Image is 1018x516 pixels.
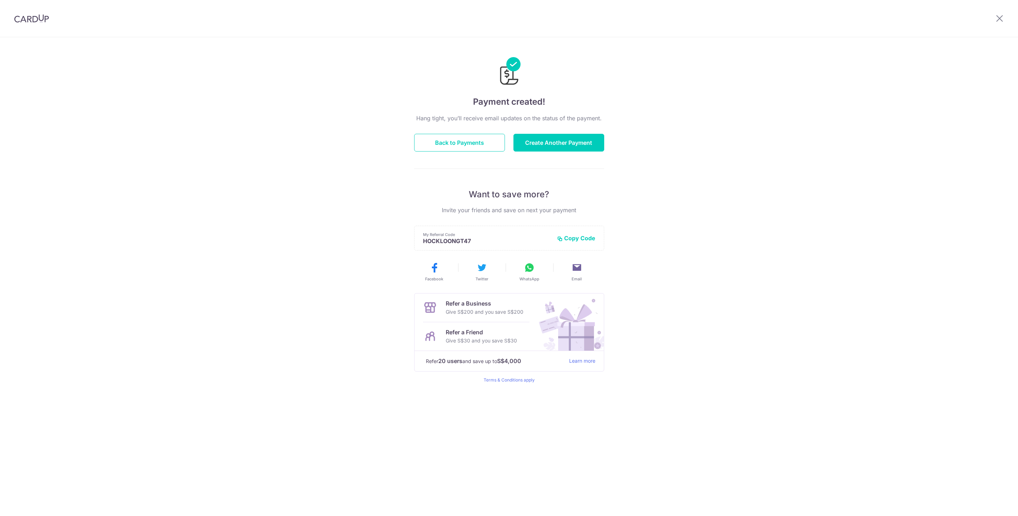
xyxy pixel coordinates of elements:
[484,377,535,383] a: Terms & Conditions apply
[414,134,505,152] button: Back to Payments
[446,336,517,345] p: Give S$30 and you save S$30
[446,299,523,308] p: Refer a Business
[414,95,604,108] h4: Payment created!
[414,206,604,214] p: Invite your friends and save on next your payment
[414,114,604,122] p: Hang tight, you’ll receive email updates on the status of the payment.
[14,14,49,23] img: CardUp
[513,134,604,152] button: Create Another Payment
[426,357,563,366] p: Refer and save up to
[425,276,443,282] span: Facebook
[438,357,462,365] strong: 20 users
[446,328,517,336] p: Refer a Friend
[497,357,521,365] strong: S$4,000
[569,357,595,366] a: Learn more
[572,276,582,282] span: Email
[519,276,539,282] span: WhatsApp
[557,235,595,242] button: Copy Code
[423,232,551,237] p: My Referral Code
[461,262,503,282] button: Twitter
[423,237,551,245] p: HOCKLOONGT47
[475,276,488,282] span: Twitter
[498,57,521,87] img: Payments
[508,262,550,282] button: WhatsApp
[532,293,604,351] img: Refer
[414,189,604,200] p: Want to save more?
[446,308,523,316] p: Give S$200 and you save S$200
[556,262,598,282] button: Email
[413,262,455,282] button: Facebook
